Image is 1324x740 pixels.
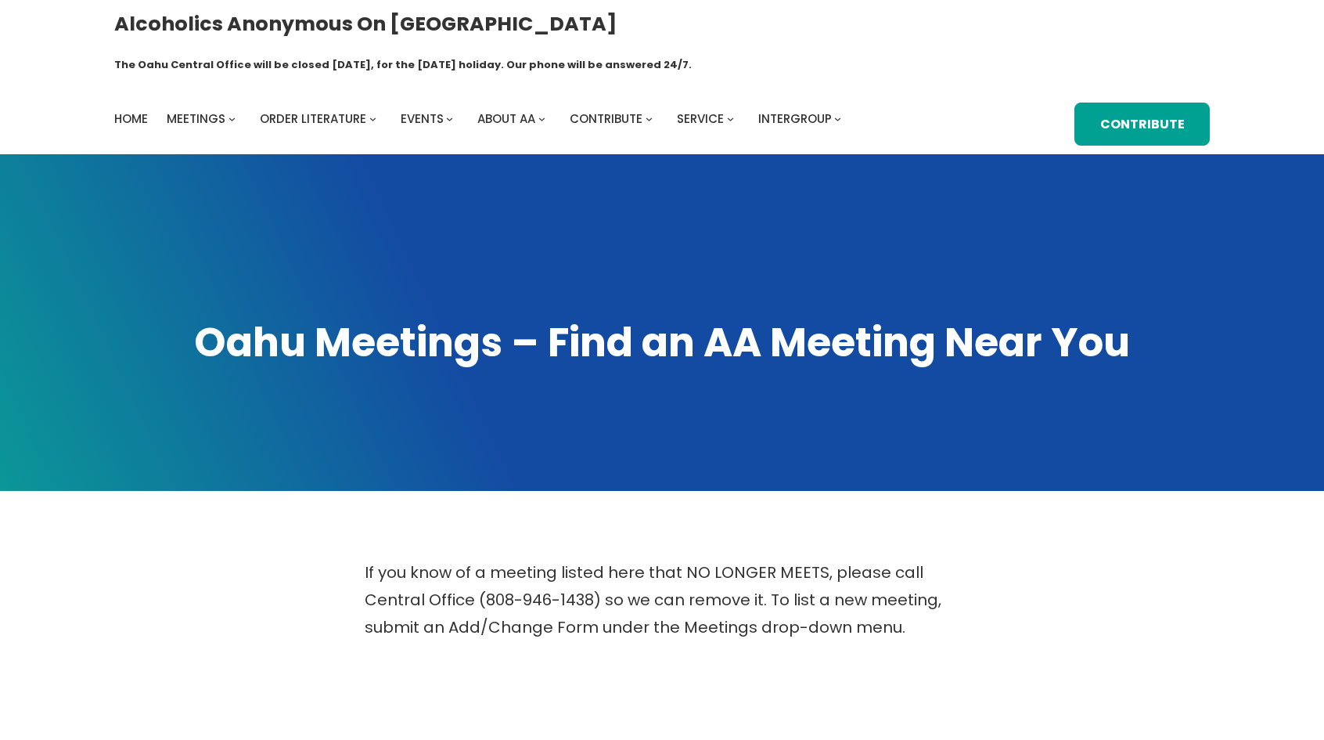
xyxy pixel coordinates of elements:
[114,57,692,73] h1: The Oahu Central Office will be closed [DATE], for the [DATE] holiday. Our phone will be answered...
[114,316,1210,370] h1: Oahu Meetings – Find an AA Meeting Near You
[167,108,225,130] a: Meetings
[727,115,734,122] button: Service submenu
[677,108,724,130] a: Service
[114,108,148,130] a: Home
[114,5,617,42] a: Alcoholics Anonymous on [GEOGRAPHIC_DATA]
[167,110,225,127] span: Meetings
[758,110,832,127] span: Intergroup
[369,115,376,122] button: Order Literature submenu
[228,115,236,122] button: Meetings submenu
[114,108,847,130] nav: Intergroup
[1074,103,1210,146] a: Contribute
[570,110,642,127] span: Contribute
[365,559,959,641] p: If you know of a meeting listed here that NO LONGER MEETS, please call Central Office (808-946-14...
[401,108,444,130] a: Events
[538,115,545,122] button: About AA submenu
[260,110,366,127] span: Order Literature
[477,110,535,127] span: About AA
[646,115,653,122] button: Contribute submenu
[570,108,642,130] a: Contribute
[114,110,148,127] span: Home
[446,115,453,122] button: Events submenu
[477,108,535,130] a: About AA
[834,115,841,122] button: Intergroup submenu
[677,110,724,127] span: Service
[758,108,832,130] a: Intergroup
[401,110,444,127] span: Events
